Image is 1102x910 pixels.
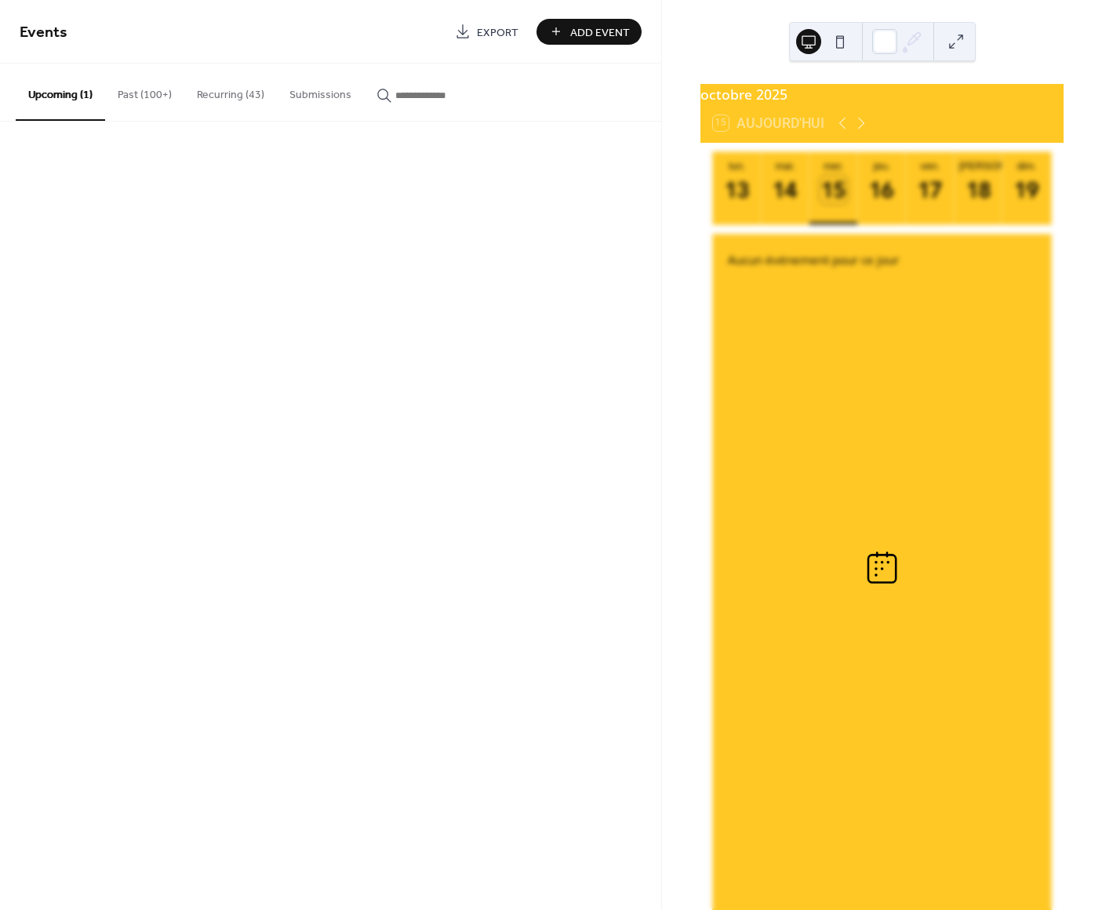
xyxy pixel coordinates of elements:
div: octobre 2025 [700,84,1064,104]
button: Add Event [536,19,642,45]
div: 15 [820,176,848,204]
div: 13 [723,176,751,204]
div: mar. [766,160,806,172]
button: ven.17 [906,152,955,224]
button: lun.13 [713,152,762,224]
button: dim.19 [1002,152,1051,224]
button: Recurring (43) [184,64,277,119]
div: [PERSON_NAME]. [959,160,998,172]
button: Upcoming (1) [16,64,105,121]
button: jeu.16 [858,152,907,224]
span: Add Event [570,24,630,41]
span: Events [20,17,67,48]
div: ven. [911,160,950,172]
button: mar.14 [762,152,810,224]
button: mer.15 [809,152,858,224]
div: 16 [868,176,897,204]
div: 17 [916,176,944,204]
div: lun. [718,160,757,172]
div: 19 [1013,176,1041,204]
button: Submissions [277,64,364,119]
div: mer. [814,160,853,172]
span: Export [477,24,518,41]
div: 18 [965,176,993,204]
div: jeu. [863,160,902,172]
div: Aucun événement pour ce jour [715,241,1049,279]
button: [PERSON_NAME].18 [955,152,1003,224]
button: Past (100+) [105,64,184,119]
div: dim. [1007,160,1046,172]
a: Export [443,19,530,45]
div: 14 [771,176,799,204]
